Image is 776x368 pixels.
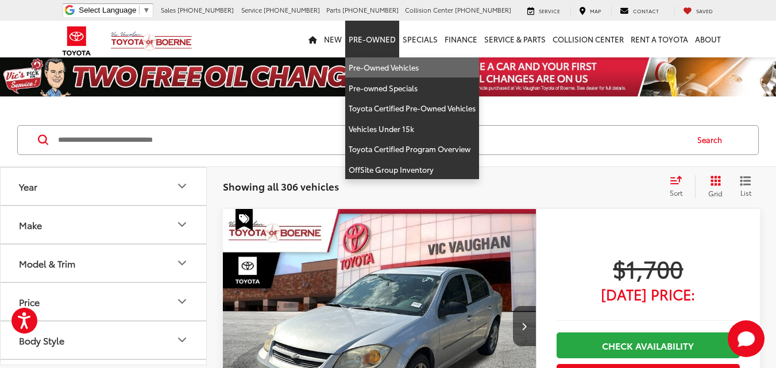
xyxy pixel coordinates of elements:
[405,5,453,14] span: Collision Center
[142,6,150,14] span: ▼
[79,6,136,14] span: Select Language
[570,6,609,16] a: Map
[664,175,695,198] button: Select sort value
[139,6,140,14] span: ​
[674,6,721,16] a: My Saved Vehicles
[345,160,479,180] a: OffSite Group Inventory
[241,5,262,14] span: Service
[79,6,150,14] a: Select Language​
[57,126,686,154] input: Search by Make, Model, or Keyword
[55,22,98,60] img: Toyota
[110,31,192,51] img: Vic Vaughan Toyota of Boerne
[670,188,682,197] span: Sort
[557,332,740,358] a: Check Availability
[708,188,723,198] span: Grid
[441,21,481,57] a: Finance
[611,6,667,16] a: Contact
[686,126,739,154] button: Search
[175,295,189,308] div: Price
[1,245,207,282] button: Model & TrimModel & Trim
[19,219,42,230] div: Make
[345,98,479,119] a: Toyota Certified Pre-Owned Vehicles
[399,21,441,57] a: Specials
[223,179,339,193] span: Showing all 306 vehicles
[305,21,321,57] a: Home
[590,7,601,14] span: Map
[1,206,207,243] button: MakeMake
[728,320,765,357] svg: Start Chat
[19,296,40,307] div: Price
[177,5,234,14] span: [PHONE_NUMBER]
[161,5,176,14] span: Sales
[19,258,75,269] div: Model & Trim
[455,5,511,14] span: [PHONE_NUMBER]
[1,283,207,320] button: PricePrice
[19,181,37,192] div: Year
[345,78,479,99] a: Pre-owned Specials
[235,209,253,231] span: Special
[692,21,724,57] a: About
[549,21,627,57] a: Collision Center
[1,321,207,359] button: Body StyleBody Style
[175,179,189,193] div: Year
[519,6,569,16] a: Service
[345,21,399,57] a: Pre-Owned
[175,333,189,347] div: Body Style
[731,175,760,198] button: List View
[633,7,659,14] span: Contact
[321,21,345,57] a: New
[740,188,751,197] span: List
[19,335,64,346] div: Body Style
[342,5,399,14] span: [PHONE_NUMBER]
[557,288,740,300] span: [DATE] Price:
[345,119,479,140] a: Vehicles Under 15k
[175,218,189,231] div: Make
[627,21,692,57] a: Rent a Toyota
[264,5,320,14] span: [PHONE_NUMBER]
[695,175,731,198] button: Grid View
[481,21,549,57] a: Service & Parts: Opens in a new tab
[345,139,479,160] a: Toyota Certified Program Overview
[175,256,189,270] div: Model & Trim
[557,254,740,282] span: $1,700
[728,320,765,357] button: Toggle Chat Window
[1,168,207,205] button: YearYear
[326,5,341,14] span: Parts
[696,7,713,14] span: Saved
[539,7,560,14] span: Service
[513,306,536,346] button: Next image
[345,57,479,78] a: Pre-Owned Vehicles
